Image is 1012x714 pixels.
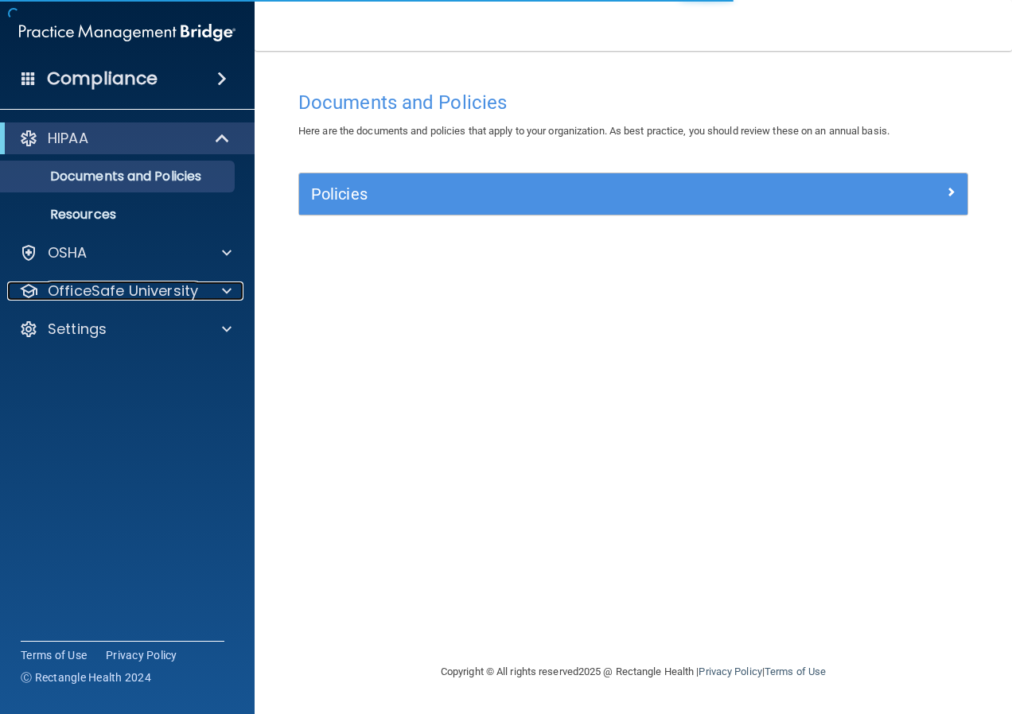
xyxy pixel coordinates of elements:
h4: Documents and Policies [298,92,968,113]
p: Documents and Policies [10,169,228,184]
p: Settings [48,320,107,339]
a: Privacy Policy [106,647,177,663]
p: OSHA [48,243,88,262]
span: Here are the documents and policies that apply to your organization. As best practice, you should... [298,125,889,137]
div: Copyright © All rights reserved 2025 @ Rectangle Health | | [343,646,924,697]
p: HIPAA [48,129,88,148]
p: OfficeSafe University [48,281,198,301]
p: Resources [10,207,228,223]
span: Ⓒ Rectangle Health 2024 [21,669,151,685]
img: PMB logo [19,17,235,49]
a: Settings [19,320,232,339]
a: Privacy Policy [699,665,761,677]
h4: Compliance [47,68,158,90]
a: HIPAA [19,129,231,148]
a: Terms of Use [765,665,826,677]
h5: Policies [311,185,788,203]
a: OfficeSafe University [19,281,232,301]
a: Terms of Use [21,647,87,663]
a: Policies [311,181,956,207]
a: OSHA [19,243,232,262]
